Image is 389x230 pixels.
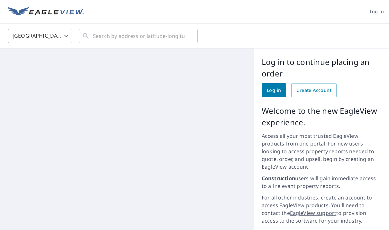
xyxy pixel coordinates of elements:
[291,83,337,97] a: Create Account
[8,27,72,45] div: [GEOGRAPHIC_DATA]
[290,209,337,217] a: EagleView support
[262,174,381,190] p: users will gain immediate access to all relevant property reports.
[262,56,381,79] p: Log in to continue placing an order
[262,175,295,182] strong: Construction
[262,83,286,97] a: Log in
[296,86,331,94] span: Create Account
[262,132,381,171] p: Access all your most trusted EagleView products from one portal. For new users looking to access ...
[370,8,384,16] span: Log in
[262,105,381,128] p: Welcome to the new EagleView experience.
[262,194,381,225] p: For all other industries, create an account to access EagleView products. You'll need to contact ...
[8,7,84,17] img: EV Logo
[267,86,281,94] span: Log in
[93,27,185,45] input: Search by address or latitude-longitude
